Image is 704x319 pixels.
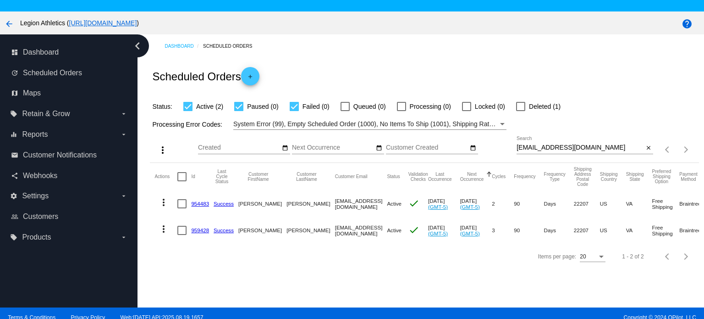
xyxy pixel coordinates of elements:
[677,140,695,159] button: Next page
[11,49,18,56] i: dashboard
[191,227,209,233] a: 959428
[517,144,643,151] input: Search
[233,118,506,130] mat-select: Filter by Processing Error Codes
[335,217,387,244] mat-cell: [EMAIL_ADDRESS][DOMAIN_NAME]
[626,190,652,217] mat-cell: VA
[23,89,41,97] span: Maps
[10,234,17,241] i: local_offer
[387,227,401,233] span: Active
[645,145,652,152] mat-icon: close
[282,145,288,152] mat-icon: date_range
[335,174,368,179] button: Change sorting for CustomerEmail
[544,217,574,244] mat-cell: Days
[22,233,51,241] span: Products
[514,190,544,217] mat-cell: 90
[492,190,514,217] mat-cell: 2
[120,234,127,241] i: arrow_drop_down
[652,169,671,184] button: Change sorting for PreferredShippingOption
[69,19,137,27] a: [URL][DOMAIN_NAME]
[460,190,492,217] mat-cell: [DATE]
[302,101,330,112] span: Failed (0)
[20,19,139,27] span: Legion Athletics ( )
[11,151,18,159] i: email
[10,110,17,118] i: local_offer
[286,172,326,182] button: Change sorting for CustomerLastName
[574,190,600,217] mat-cell: 22207
[428,204,448,210] a: (GMT-5)
[580,253,586,260] span: 20
[387,201,401,207] span: Active
[11,45,127,60] a: dashboard Dashboard
[214,227,234,233] a: Success
[130,39,145,53] i: chevron_left
[11,66,127,80] a: update Scheduled Orders
[574,167,592,187] button: Change sorting for ShippingPostcode
[120,131,127,138] i: arrow_drop_down
[10,131,17,138] i: equalizer
[196,101,223,112] span: Active (2)
[11,86,127,101] a: map Maps
[492,174,506,179] button: Change sorting for Cycles
[120,192,127,200] i: arrow_drop_down
[335,190,387,217] mat-cell: [EMAIL_ADDRESS][DOMAIN_NAME]
[11,168,127,183] a: share Webhooks
[4,18,15,29] mat-icon: arrow_back
[428,190,460,217] mat-cell: [DATE]
[622,253,643,260] div: 1 - 2 of 2
[626,217,652,244] mat-cell: VA
[152,67,259,85] h2: Scheduled Orders
[386,144,468,151] input: Customer Created
[514,174,535,179] button: Change sorting for Frequency
[286,190,335,217] mat-cell: [PERSON_NAME]
[492,217,514,244] mat-cell: 3
[410,101,451,112] span: Processing (0)
[600,217,626,244] mat-cell: US
[22,130,48,139] span: Reports
[475,101,505,112] span: Locked (0)
[22,110,70,118] span: Retain & Grow
[460,204,480,210] a: (GMT-5)
[11,69,18,77] i: update
[198,144,280,151] input: Created
[353,101,386,112] span: Queued (0)
[191,174,195,179] button: Change sorting for Id
[460,217,492,244] mat-cell: [DATE]
[652,217,680,244] mat-cell: Free Shipping
[387,174,400,179] button: Change sorting for Status
[11,148,127,162] a: email Customer Notifications
[544,172,566,182] button: Change sorting for FrequencyType
[659,140,677,159] button: Previous page
[11,172,18,179] i: share
[529,101,561,112] span: Deleted (1)
[659,247,677,266] button: Previous page
[203,39,260,53] a: Scheduled Orders
[376,145,382,152] mat-icon: date_range
[238,172,278,182] button: Change sorting for CustomerFirstName
[600,172,618,182] button: Change sorting for ShippingCountry
[428,217,460,244] mat-cell: [DATE]
[214,201,234,207] a: Success
[158,197,169,208] mat-icon: more_vert
[11,209,127,224] a: people_outline Customers
[544,190,574,217] mat-cell: Days
[408,224,419,235] mat-icon: check
[292,144,374,151] input: Next Occurrence
[22,192,49,200] span: Settings
[652,190,680,217] mat-cell: Free Shipping
[580,254,605,260] mat-select: Items per page:
[23,48,59,56] span: Dashboard
[682,18,693,29] mat-icon: help
[154,163,177,190] mat-header-cell: Actions
[11,90,18,97] i: map
[214,169,230,184] button: Change sorting for LastProcessingCycleId
[238,217,286,244] mat-cell: [PERSON_NAME]
[158,224,169,235] mat-icon: more_vert
[152,103,172,110] span: Status:
[286,217,335,244] mat-cell: [PERSON_NAME]
[120,110,127,118] i: arrow_drop_down
[408,163,428,190] mat-header-cell: Validation Checks
[460,230,480,236] a: (GMT-5)
[165,39,203,53] a: Dashboard
[538,253,576,260] div: Items per page:
[626,172,644,182] button: Change sorting for ShippingState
